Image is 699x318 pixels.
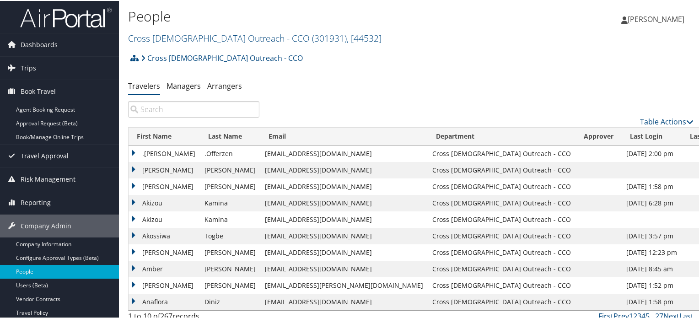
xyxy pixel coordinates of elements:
[200,194,260,210] td: Kamina
[622,260,682,276] td: [DATE] 8:45 am
[428,127,575,145] th: Department: activate to sort column ascending
[428,260,575,276] td: Cross [DEMOGRAPHIC_DATA] Outreach - CCO
[200,161,260,178] td: [PERSON_NAME]
[312,31,347,43] span: ( 301931 )
[260,293,428,309] td: [EMAIL_ADDRESS][DOMAIN_NAME]
[128,31,382,43] a: Cross [DEMOGRAPHIC_DATA] Outreach - CCO
[129,210,200,227] td: Akizou
[622,145,682,161] td: [DATE] 2:00 pm
[575,127,622,145] th: Approver
[428,210,575,227] td: Cross [DEMOGRAPHIC_DATA] Outreach - CCO
[640,116,694,126] a: Table Actions
[622,243,682,260] td: [DATE] 12:23 pm
[200,293,260,309] td: Diniz
[260,194,428,210] td: [EMAIL_ADDRESS][DOMAIN_NAME]
[260,243,428,260] td: [EMAIL_ADDRESS][DOMAIN_NAME]
[21,79,56,102] span: Book Travel
[20,6,112,27] img: airportal-logo.png
[21,32,58,55] span: Dashboards
[21,214,71,237] span: Company Admin
[21,144,69,167] span: Travel Approval
[141,48,303,66] a: Cross [DEMOGRAPHIC_DATA] Outreach - CCO
[428,243,575,260] td: Cross [DEMOGRAPHIC_DATA] Outreach - CCO
[129,178,200,194] td: [PERSON_NAME]
[200,127,260,145] th: Last Name: activate to sort column ascending
[128,100,259,117] input: Search
[428,194,575,210] td: Cross [DEMOGRAPHIC_DATA] Outreach - CCO
[260,178,428,194] td: [EMAIL_ADDRESS][DOMAIN_NAME]
[260,127,428,145] th: Email: activate to sort column ascending
[622,194,682,210] td: [DATE] 6:28 pm
[622,227,682,243] td: [DATE] 3:57 pm
[200,243,260,260] td: [PERSON_NAME]
[622,293,682,309] td: [DATE] 1:58 pm
[129,145,200,161] td: .[PERSON_NAME]
[260,260,428,276] td: [EMAIL_ADDRESS][DOMAIN_NAME]
[129,227,200,243] td: Akossiwa
[128,6,505,25] h1: People
[200,227,260,243] td: Togbe
[428,145,575,161] td: Cross [DEMOGRAPHIC_DATA] Outreach - CCO
[129,194,200,210] td: Akizou
[200,210,260,227] td: Kamina
[260,161,428,178] td: [EMAIL_ADDRESS][DOMAIN_NAME]
[207,80,242,90] a: Arrangers
[200,276,260,293] td: [PERSON_NAME]
[428,161,575,178] td: Cross [DEMOGRAPHIC_DATA] Outreach - CCO
[129,127,200,145] th: First Name: activate to sort column descending
[129,260,200,276] td: Amber
[260,227,428,243] td: [EMAIL_ADDRESS][DOMAIN_NAME]
[428,227,575,243] td: Cross [DEMOGRAPHIC_DATA] Outreach - CCO
[428,293,575,309] td: Cross [DEMOGRAPHIC_DATA] Outreach - CCO
[622,276,682,293] td: [DATE] 1:52 pm
[621,5,694,32] a: [PERSON_NAME]
[129,276,200,293] td: [PERSON_NAME]
[167,80,201,90] a: Managers
[622,127,682,145] th: Last Login: activate to sort column ascending
[129,243,200,260] td: [PERSON_NAME]
[260,276,428,293] td: [EMAIL_ADDRESS][PERSON_NAME][DOMAIN_NAME]
[428,276,575,293] td: Cross [DEMOGRAPHIC_DATA] Outreach - CCO
[21,190,51,213] span: Reporting
[628,13,684,23] span: [PERSON_NAME]
[128,80,160,90] a: Travelers
[260,145,428,161] td: [EMAIL_ADDRESS][DOMAIN_NAME]
[200,145,260,161] td: .Offerzen
[129,293,200,309] td: Anaflora
[428,178,575,194] td: Cross [DEMOGRAPHIC_DATA] Outreach - CCO
[200,178,260,194] td: [PERSON_NAME]
[347,31,382,43] span: , [ 44532 ]
[21,56,36,79] span: Trips
[200,260,260,276] td: [PERSON_NAME]
[129,161,200,178] td: [PERSON_NAME]
[260,210,428,227] td: [EMAIL_ADDRESS][DOMAIN_NAME]
[21,167,75,190] span: Risk Management
[622,178,682,194] td: [DATE] 1:58 pm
